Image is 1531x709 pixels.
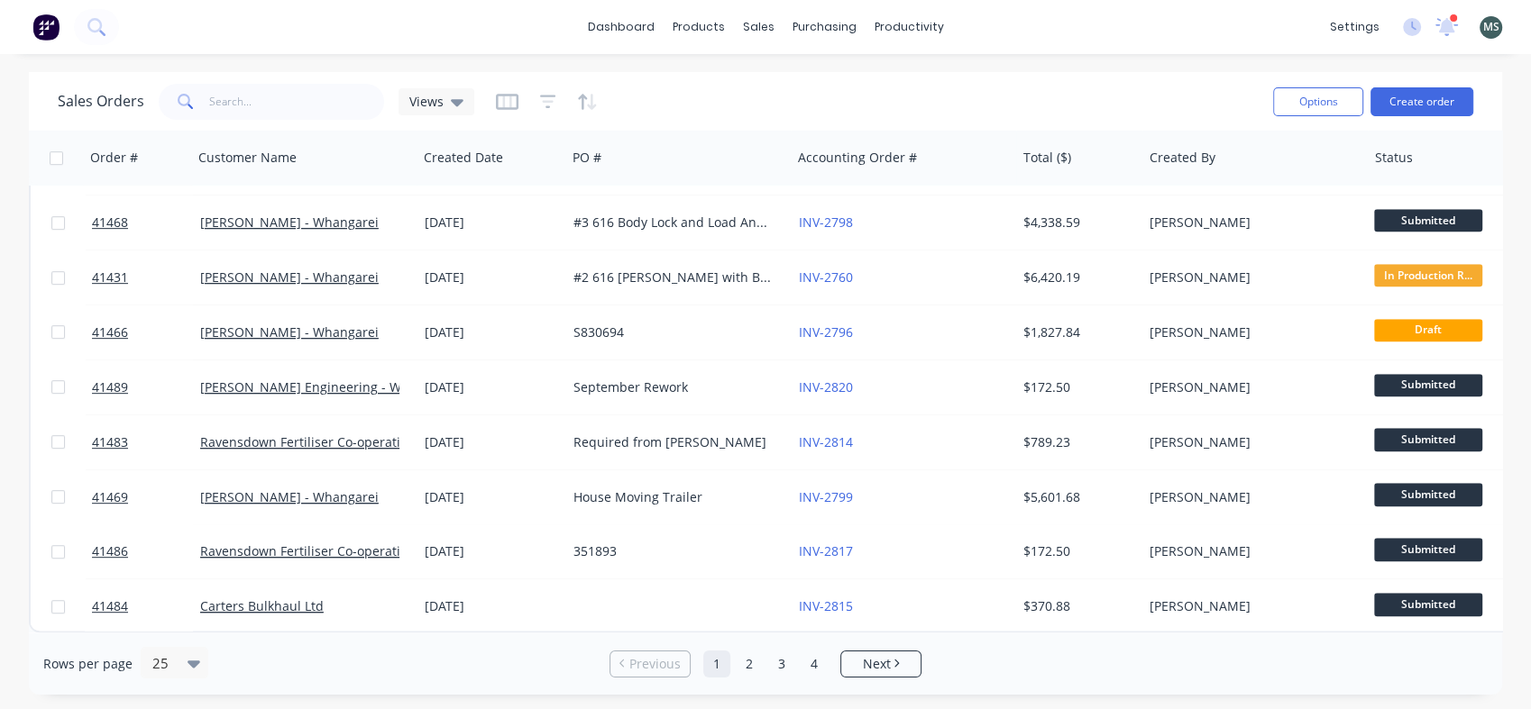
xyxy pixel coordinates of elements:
[629,655,681,673] span: Previous
[610,655,690,673] a: Previous page
[92,488,128,506] span: 41469
[425,597,559,615] div: [DATE]
[92,378,128,396] span: 41489
[1150,542,1350,560] div: [PERSON_NAME]
[798,149,917,167] div: Accounting Order #
[43,655,133,673] span: Rows per page
[573,214,774,232] div: #3 616 Body Lock and Load Anchorage - September
[200,214,379,231] a: [PERSON_NAME] - Whangarei
[1273,87,1363,116] button: Options
[703,650,730,677] a: Page 1 is your current page
[1150,214,1350,232] div: [PERSON_NAME]
[1150,378,1350,396] div: [PERSON_NAME]
[799,433,853,450] a: INV-2814
[841,655,921,673] a: Next page
[1371,87,1473,116] button: Create order
[579,14,664,41] a: dashboard
[200,433,414,450] a: Ravensdown Fertiliser Co-operative
[92,268,128,286] span: 41431
[92,360,200,414] a: 41489
[92,597,128,615] span: 41484
[1023,149,1071,167] div: Total ($)
[1374,264,1482,286] span: In Production R...
[58,93,144,110] h1: Sales Orders
[1375,149,1413,167] div: Status
[200,488,379,505] a: [PERSON_NAME] - Whangarei
[1023,378,1130,396] div: $172.50
[862,655,890,673] span: Next
[1374,319,1482,341] span: Draft
[90,149,138,167] div: Order #
[92,542,128,560] span: 41486
[425,268,559,286] div: [DATE]
[799,378,853,395] a: INV-2820
[198,149,297,167] div: Customer Name
[424,149,503,167] div: Created Date
[799,488,853,505] a: INV-2799
[92,250,200,305] a: 41431
[784,14,866,41] div: purchasing
[32,14,60,41] img: Factory
[573,378,774,396] div: September Rework
[1150,597,1350,615] div: [PERSON_NAME]
[573,323,774,341] div: S830694
[92,195,200,250] a: 41468
[799,268,853,286] a: INV-2760
[1321,14,1389,41] div: settings
[573,433,774,451] div: Required from [PERSON_NAME]
[200,268,379,286] a: [PERSON_NAME] - Whangarei
[425,542,559,560] div: [DATE]
[1374,483,1482,505] span: Submitted
[1150,433,1350,451] div: [PERSON_NAME]
[1023,433,1130,451] div: $789.23
[734,14,784,41] div: sales
[1374,593,1482,615] span: Submitted
[602,650,929,677] ul: Pagination
[1023,323,1130,341] div: $1,827.84
[1150,488,1350,506] div: [PERSON_NAME]
[1483,19,1499,35] span: MS
[799,542,853,559] a: INV-2817
[1374,374,1482,396] span: Submitted
[799,597,853,614] a: INV-2815
[573,268,774,286] div: #2 616 [PERSON_NAME] with Body Lock and Load Anchorage
[1150,268,1350,286] div: [PERSON_NAME]
[425,378,559,396] div: [DATE]
[92,214,128,232] span: 41468
[425,214,559,232] div: [DATE]
[92,323,128,341] span: 41466
[200,542,414,559] a: Ravensdown Fertiliser Co-operative
[573,149,601,167] div: PO #
[92,305,200,359] a: 41466
[1150,149,1215,167] div: Created By
[1023,268,1130,286] div: $6,420.19
[409,92,444,111] span: Views
[200,378,445,395] a: [PERSON_NAME] Engineering - Warranty
[573,488,774,506] div: House Moving Trailer
[1023,488,1130,506] div: $5,601.68
[425,488,559,506] div: [DATE]
[92,470,200,524] a: 41469
[1374,428,1482,450] span: Submitted
[92,579,200,633] a: 41484
[92,415,200,469] a: 41483
[92,433,128,451] span: 41483
[92,524,200,578] a: 41486
[768,650,795,677] a: Page 3
[799,214,853,231] a: INV-2798
[1374,209,1482,232] span: Submitted
[801,650,828,677] a: Page 4
[1374,538,1482,560] span: Submitted
[573,542,774,560] div: 351893
[1023,214,1130,232] div: $4,338.59
[664,14,734,41] div: products
[1023,542,1130,560] div: $172.50
[425,433,559,451] div: [DATE]
[866,14,953,41] div: productivity
[1150,323,1350,341] div: [PERSON_NAME]
[209,84,385,120] input: Search...
[200,597,324,614] a: Carters Bulkhaul Ltd
[200,323,379,341] a: [PERSON_NAME] - Whangarei
[1023,597,1130,615] div: $370.88
[799,323,853,341] a: INV-2796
